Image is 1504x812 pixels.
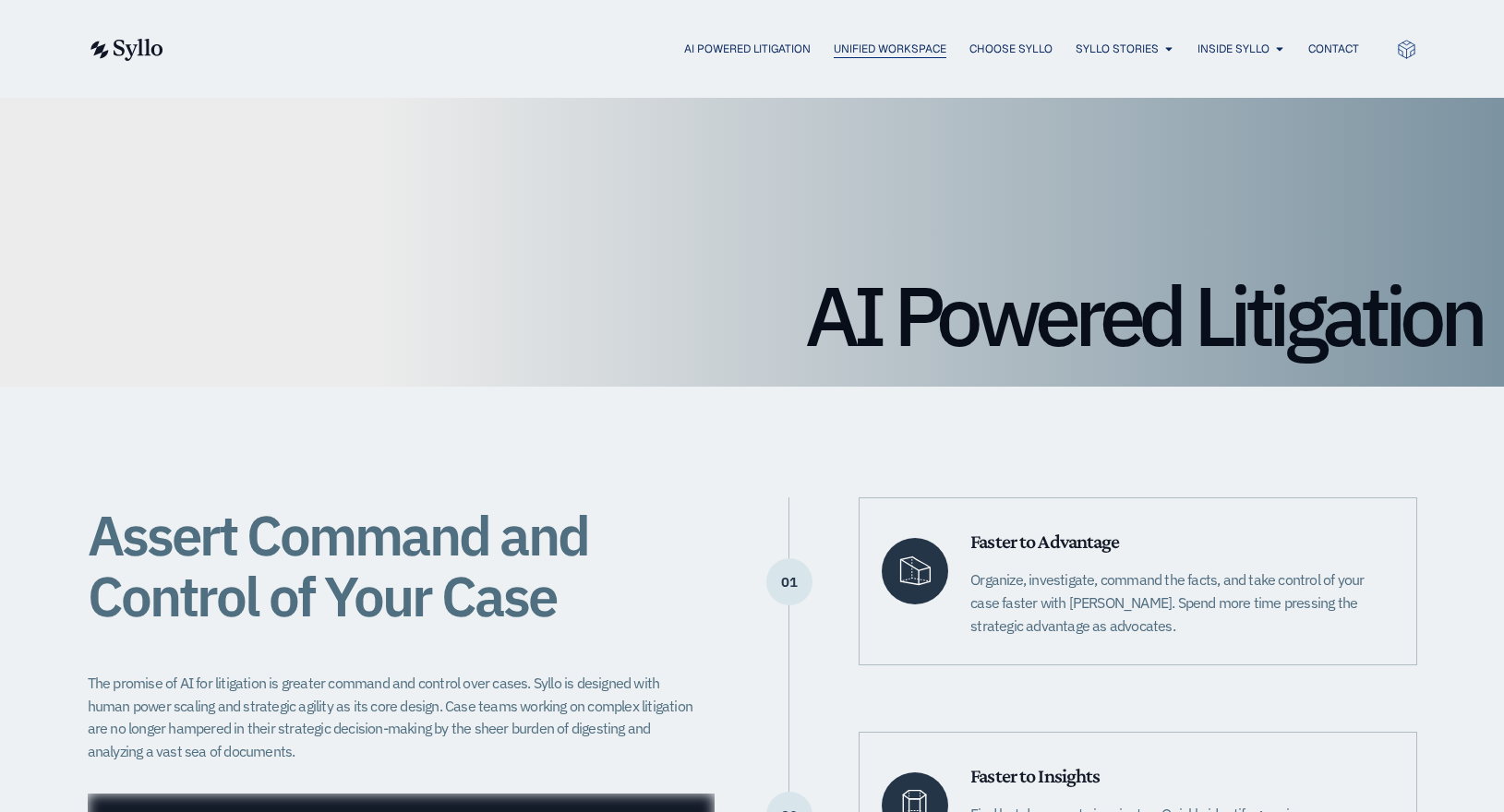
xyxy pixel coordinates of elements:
nav: Menu [200,41,1359,58]
h1: AI Powered Litigation [22,274,1482,357]
img: syllo [88,39,163,61]
a: Contact [1308,41,1359,57]
p: 01 [766,581,812,583]
a: Choose Syllo [969,41,1053,57]
a: Syllo Stories [1076,41,1159,57]
span: Faster to Advantage [970,530,1119,553]
a: Unified Workspace [834,41,946,57]
span: Faster to Insights [970,764,1100,787]
a: Inside Syllo [1197,41,1269,57]
p: Organize, investigate, command the facts, and take control of your case faster with [PERSON_NAME]... [970,568,1393,637]
div: Menu Toggle [200,41,1359,58]
a: AI Powered Litigation [684,41,811,57]
p: The promise of AI for litigation is greater command and control over cases. Syllo is designed wit... [88,672,704,763]
span: Assert Command and Control of Your Case [88,498,588,632]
